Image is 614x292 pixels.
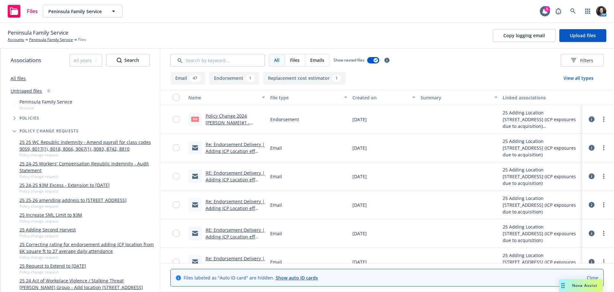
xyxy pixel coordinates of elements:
span: [DATE] [352,202,367,208]
a: 25 Increase SML Limit to $3M [20,212,82,218]
span: Policy change requests [20,129,79,133]
button: Linked associations [500,90,582,105]
a: All files [11,75,26,81]
a: 25 Adding Second Harvest [20,226,76,233]
input: Search by keyword... [170,54,265,67]
img: photo [596,6,606,16]
button: Name [186,90,268,105]
span: Filters [571,57,593,64]
a: more [600,172,608,180]
button: Peninsula Family Service [43,5,123,18]
a: 25 25-26 amending address to [STREET_ADDRESS] [20,197,127,204]
a: more [600,258,608,266]
span: Copy logging email [503,32,545,38]
button: SearchSearch [106,54,150,67]
a: Re: Endorsement Delivery | Adding ICP Location eff [DATE] [206,198,265,218]
div: Name [188,94,258,101]
div: 25 Adding Location [STREET_ADDRESS] (ICP exposures due to acquisition) [503,223,579,244]
span: Show nested files [334,57,365,63]
a: 25 25 WC Republic Indemnity - Amend payroll for class codes 9059, 8017(1), 8018, 8066, 9067(1) ,9... [20,139,157,152]
span: [DATE] [352,116,367,123]
input: Toggle Row Selected [173,202,179,208]
a: 25 Request to Extend to [DATE] [20,263,86,269]
div: 0 [44,87,53,95]
div: Created on [352,94,409,101]
button: Nova Assist [559,279,602,292]
input: Toggle Row Selected [173,230,179,237]
span: Peninsula Family Service [20,98,72,105]
div: 25 Adding Location [STREET_ADDRESS] (ICP exposures due to acquisition) [503,195,579,215]
span: [DATE] [352,259,367,265]
span: Email [270,259,282,265]
span: Policy change request [20,269,86,275]
span: pdf [191,117,199,121]
a: Report a Bug [552,5,565,18]
a: Policy Change 2024 [PERSON_NAME]#1 - Adding Location [STREET_ADDRESS]pdf [206,113,254,139]
a: 25 24-25 Workers' Compensation Republic Indemnity - Audit Statement [20,160,157,174]
span: Email [270,173,282,180]
a: more [600,229,608,237]
input: Toggle Row Selected [173,173,179,179]
div: 1 [332,75,341,82]
button: Created on [350,90,418,105]
a: Peninsula Family Service [29,37,73,43]
button: Upload files [559,29,606,42]
span: Filters [580,57,593,64]
span: Files labeled as "Auto ID card" are hidden. [184,274,318,281]
span: Files [78,37,86,43]
a: RE: Endorsement Delivery | Adding ICP Location eff [DATE] - General Liability Endorsement Correction [206,170,265,196]
div: Search [117,54,139,66]
a: more [600,201,608,209]
span: Files [27,9,38,14]
a: Switch app [581,5,594,18]
a: Close [587,274,598,281]
div: 1 [246,75,255,82]
span: Peninsula Family Service [48,8,104,15]
a: RE: Endorsement Delivery | Adding ICP Location eff [DATE] [206,227,265,246]
svg: Search [117,58,122,63]
span: Peninsula Family Service [8,29,68,37]
input: Toggle Row Selected [173,116,179,122]
div: 25 Adding Location [STREET_ADDRESS] (ICP exposures due to acquisition) [503,138,579,158]
div: Linked associations [503,94,579,101]
div: Summary [421,94,490,101]
div: 25 Adding Location [STREET_ADDRESS] (ICP exposures due to acquisition) [503,252,579,272]
button: Copy logging email [493,29,555,42]
a: 25 24-25 $3M Excess - Extension to [DATE] [20,182,110,188]
span: Policy change request [20,204,127,209]
span: [DATE] [352,230,367,237]
button: Summary [418,90,500,105]
span: Associations [11,56,41,64]
button: Replacement cost estimator [263,72,346,85]
span: Email [270,145,282,151]
span: Policy change request [20,152,157,158]
span: Account [20,105,72,111]
a: more [600,144,608,152]
div: Drag to move [559,279,567,292]
span: Email [270,202,282,208]
button: Email [170,72,205,85]
span: Policies [20,116,40,120]
a: Search [567,5,579,18]
span: Policy change request [20,218,82,224]
div: 25 Adding Location [STREET_ADDRESS] (ICP exposures due to acquisition) [503,109,579,129]
a: Re: Endorsement Delivery | Adding ICP Location eff [DATE] [206,255,265,275]
a: more [600,115,608,123]
button: Filters [561,54,604,67]
span: Policy change request [20,254,157,260]
div: 47 [190,75,201,82]
a: Files [5,2,40,20]
button: View all types [553,72,604,85]
a: 25 24 Act of Workplace Violence / Stalking Threat [PERSON_NAME] Group - Add location [STREET_ADDR... [20,277,157,291]
span: Email [270,230,282,237]
a: 25 Correcting rating for endorsement adding ICP location from 6K square ft to 27 average daily at... [20,241,157,254]
input: Toggle Row Selected [173,259,179,265]
a: Show auto ID cards [276,275,318,281]
div: 5 [544,6,550,12]
span: Nova Assist [572,283,597,288]
span: Policy change request [20,188,110,194]
div: File type [270,94,340,101]
span: Policy change request [20,233,76,238]
button: Endorsement [209,72,259,85]
span: [DATE] [352,173,367,180]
